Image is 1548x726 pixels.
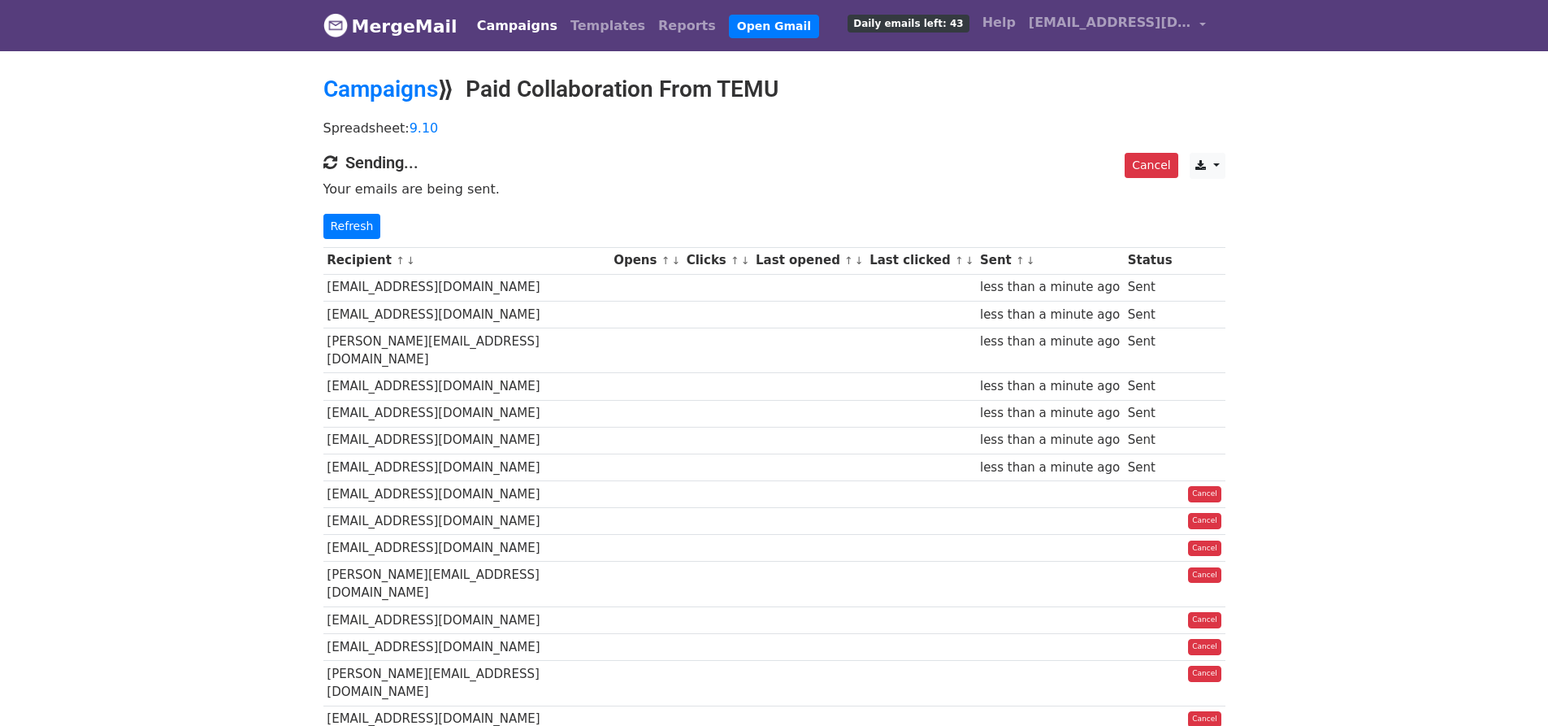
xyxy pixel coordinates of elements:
[323,507,610,534] td: [EMAIL_ADDRESS][DOMAIN_NAME]
[323,373,610,400] td: [EMAIL_ADDRESS][DOMAIN_NAME]
[980,431,1120,450] div: less than a minute ago
[323,633,610,660] td: [EMAIL_ADDRESS][DOMAIN_NAME]
[564,10,652,42] a: Templates
[1188,541,1221,557] a: Cancel
[406,254,415,267] a: ↓
[980,459,1120,477] div: less than a minute ago
[323,427,610,454] td: [EMAIL_ADDRESS][DOMAIN_NAME]
[1188,486,1221,502] a: Cancel
[1124,274,1176,301] td: Sent
[1124,373,1176,400] td: Sent
[323,480,610,507] td: [EMAIL_ADDRESS][DOMAIN_NAME]
[1124,400,1176,427] td: Sent
[323,606,610,633] td: [EMAIL_ADDRESS][DOMAIN_NAME]
[1124,328,1176,373] td: Sent
[1125,153,1177,178] a: Cancel
[1022,7,1212,45] a: [EMAIL_ADDRESS][DOMAIN_NAME]
[323,214,381,239] a: Refresh
[955,254,964,267] a: ↑
[1124,247,1176,274] th: Status
[323,535,610,562] td: [EMAIL_ADDRESS][DOMAIN_NAME]
[1016,254,1025,267] a: ↑
[323,247,610,274] th: Recipient
[652,10,722,42] a: Reports
[323,76,438,102] a: Campaigns
[323,274,610,301] td: [EMAIL_ADDRESS][DOMAIN_NAME]
[741,254,750,267] a: ↓
[323,454,610,480] td: [EMAIL_ADDRESS][DOMAIN_NAME]
[731,254,739,267] a: ↑
[729,15,819,38] a: Open Gmail
[323,180,1225,198] p: Your emails are being sent.
[1188,612,1221,628] a: Cancel
[1124,301,1176,328] td: Sent
[1188,567,1221,584] a: Cancel
[1188,666,1221,682] a: Cancel
[323,120,1225,137] p: Spreadsheet:
[980,278,1120,297] div: less than a minute ago
[1026,254,1035,267] a: ↓
[323,153,1225,172] h4: Sending...
[323,76,1225,103] h2: ⟫ Paid Collaboration From TEMU
[841,7,975,39] a: Daily emails left: 43
[1029,13,1191,33] span: [EMAIL_ADDRESS][DOMAIN_NAME]
[1124,454,1176,480] td: Sent
[396,254,405,267] a: ↑
[844,254,853,267] a: ↑
[323,9,457,43] a: MergeMail
[323,562,610,607] td: [PERSON_NAME][EMAIL_ADDRESS][DOMAIN_NAME]
[980,377,1120,396] div: less than a minute ago
[855,254,864,267] a: ↓
[323,328,610,373] td: [PERSON_NAME][EMAIL_ADDRESS][DOMAIN_NAME]
[865,247,976,274] th: Last clicked
[965,254,974,267] a: ↓
[470,10,564,42] a: Campaigns
[980,333,1120,351] div: less than a minute ago
[683,247,752,274] th: Clicks
[976,7,1022,39] a: Help
[848,15,969,33] span: Daily emails left: 43
[1188,513,1221,529] a: Cancel
[980,404,1120,423] div: less than a minute ago
[980,306,1120,324] div: less than a minute ago
[1188,639,1221,655] a: Cancel
[323,660,610,706] td: [PERSON_NAME][EMAIL_ADDRESS][DOMAIN_NAME]
[671,254,680,267] a: ↓
[410,120,439,136] a: 9.10
[609,247,683,274] th: Opens
[661,254,670,267] a: ↑
[323,13,348,37] img: MergeMail logo
[752,247,865,274] th: Last opened
[1124,427,1176,454] td: Sent
[976,247,1124,274] th: Sent
[323,301,610,328] td: [EMAIL_ADDRESS][DOMAIN_NAME]
[323,400,610,427] td: [EMAIL_ADDRESS][DOMAIN_NAME]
